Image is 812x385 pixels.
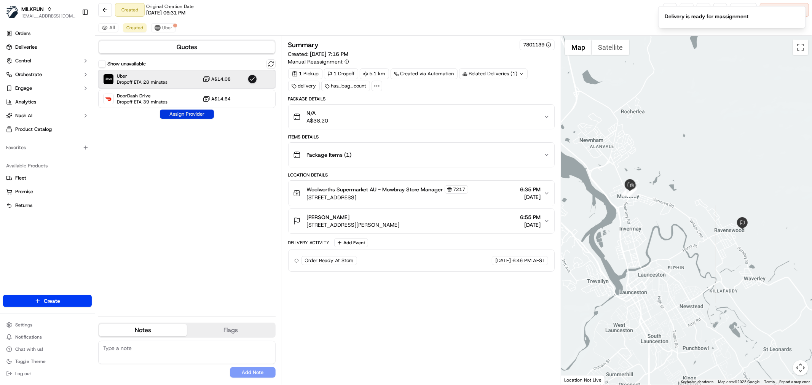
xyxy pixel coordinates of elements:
[523,41,551,48] button: 7801139
[3,356,92,367] button: Toggle Theme
[288,41,319,48] h3: Summary
[288,50,349,58] span: Created:
[563,375,588,385] img: Google
[3,320,92,330] button: Settings
[72,110,122,118] span: API Documentation
[288,240,330,246] div: Delivery Activity
[334,238,368,247] button: Add Event
[212,96,231,102] span: A$14.64
[15,44,37,51] span: Deliveries
[117,93,168,99] span: DoorDash Drive
[3,160,92,172] div: Available Products
[3,186,92,198] button: Promise
[61,107,125,121] a: 💻API Documentation
[520,193,541,201] span: [DATE]
[146,10,185,16] span: [DATE] 06:31 PM
[99,324,187,336] button: Notes
[15,358,46,364] span: Toggle Theme
[15,188,33,195] span: Promise
[324,68,358,79] div: 1 Dropoff
[98,23,118,32] button: All
[623,186,633,196] div: 3
[665,13,748,20] div: Delivery is ready for reassignment
[793,360,808,375] button: Map camera controls
[15,30,30,37] span: Orders
[117,99,168,105] span: Dropoff ETA 39 minutes
[520,221,541,229] span: [DATE]
[8,111,14,117] div: 📗
[289,181,554,206] button: Woolworths Supermarket AU - Mowbray Store Manager7217[STREET_ADDRESS]6:35 PM[DATE]
[3,68,92,81] button: Orchestrate
[3,96,92,108] a: Analytics
[3,199,92,212] button: Returns
[21,5,44,13] button: MILKRUN
[495,257,511,264] span: [DATE]
[15,99,36,105] span: Analytics
[3,41,92,53] a: Deliveries
[520,213,541,221] span: 6:55 PM
[321,81,370,91] div: has_bag_count
[21,13,76,19] span: [EMAIL_ADDRESS][DOMAIN_NAME]
[15,71,42,78] span: Orchestrate
[307,221,400,229] span: [STREET_ADDRESS][PERSON_NAME]
[8,8,23,23] img: Nash
[129,75,139,84] button: Start new chat
[203,75,231,83] button: A$14.08
[15,110,58,118] span: Knowledge Base
[8,73,21,86] img: 1736555255976-a54dd68f-1ca7-489b-9aae-adbdc363a1c4
[310,51,349,57] span: [DATE] 7:16 PM
[718,380,759,384] span: Map data ©2025 Google
[26,73,125,80] div: Start new chat
[99,41,275,53] button: Quotes
[453,186,466,192] span: 7217
[212,76,231,82] span: A$14.08
[117,79,168,85] span: Dropoff ETA 28 minutes
[117,73,168,79] span: Uber
[622,187,632,197] div: 1
[6,6,18,18] img: MILKRUN
[151,23,176,32] button: Uber
[64,111,70,117] div: 💻
[3,27,92,40] a: Orders
[288,172,555,178] div: Location Details
[104,94,113,104] img: DoorDash Drive
[561,375,605,385] div: Location Not Live
[288,96,555,102] div: Package Details
[565,40,592,55] button: Show street map
[3,332,92,342] button: Notifications
[6,188,89,195] a: Promise
[391,68,458,79] a: Created via Automation
[3,344,92,355] button: Chat with us!
[5,107,61,121] a: 📗Knowledge Base
[6,175,89,181] a: Fleet
[203,95,231,103] button: A$14.64
[107,60,146,67] label: Show unavailable
[54,129,92,135] a: Powered byPylon
[520,186,541,193] span: 6:35 PM
[307,186,443,193] span: Woolworths Supermarket AU - Mowbray Store Manager
[15,57,31,64] span: Control
[307,213,350,221] span: [PERSON_NAME]
[20,49,137,57] input: Got a question? Start typing here...
[305,257,354,264] span: Order Ready At Store
[289,143,554,167] button: Package Items (1)
[76,129,92,135] span: Pylon
[563,375,588,385] a: Open this area in Google Maps (opens a new window)
[3,368,92,379] button: Log out
[15,126,52,133] span: Product Catalog
[15,85,32,92] span: Engage
[15,175,26,181] span: Fleet
[288,68,322,79] div: 1 Pickup
[3,123,92,135] a: Product Catalog
[3,82,92,94] button: Engage
[307,109,329,117] span: N/A
[44,297,60,305] span: Create
[360,68,389,79] div: 5.1 km
[26,80,96,86] div: We're available if you need us!
[3,295,92,307] button: Create
[8,30,139,43] p: Welcome 👋
[15,322,32,328] span: Settings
